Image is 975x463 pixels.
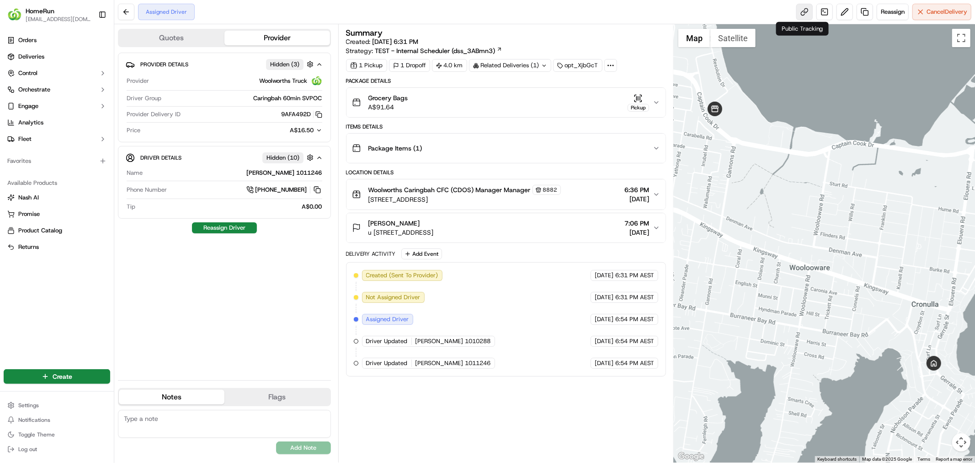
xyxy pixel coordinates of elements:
[254,94,322,102] span: Caringbah 60min SVPOC
[31,87,150,97] div: Start new chat
[18,135,32,143] span: Fleet
[615,337,654,345] span: 6:54 PM AEST
[127,203,135,211] span: Tip
[366,359,408,367] span: Driver Updated
[368,228,434,237] span: u [STREET_ADDRESS]
[126,57,323,72] button: Provider DetailsHidden (3)
[260,77,308,85] span: Woolworths Truck
[18,226,62,235] span: Product Catalog
[375,46,502,55] a: TEST - Internal Scheduler (dss_3ABmn3)
[127,126,140,135] span: Price
[18,69,37,77] span: Control
[628,94,649,112] button: Pickup
[127,110,181,118] span: Provider Delivery ID
[140,154,181,162] span: Driver Details
[346,88,666,117] button: Grocery BagsA$91.64Pickup
[127,77,149,85] span: Provider
[7,210,107,218] a: Promise
[127,94,161,102] span: Driver Group
[432,59,467,72] div: 4.0 km
[246,185,322,195] a: [PHONE_NUMBER]
[4,176,110,190] div: Available Products
[18,431,55,438] span: Toggle Theme
[375,46,495,55] span: TEST - Internal Scheduler (dss_3ABmn3)
[262,152,316,163] button: Hidden (10)
[595,337,613,345] span: [DATE]
[4,240,110,254] button: Returns
[119,31,224,45] button: Quotes
[26,6,54,16] button: HomeRun
[952,29,970,47] button: Toggle fullscreen view
[469,59,551,72] div: Related Deliveries (1)
[31,97,116,104] div: We're available if you need us!
[26,16,91,23] span: [EMAIL_ADDRESS][DOMAIN_NAME]
[595,293,613,301] span: [DATE]
[18,210,40,218] span: Promise
[4,223,110,238] button: Product Catalog
[4,4,95,26] button: HomeRunHomeRun[EMAIL_ADDRESS][DOMAIN_NAME]
[18,194,39,202] span: Nash AI
[18,402,39,409] span: Settings
[368,185,531,194] span: Woolworths Caringbah CFC (CDOS) Manager Manager
[624,219,649,228] span: 7:06 PM
[416,337,491,345] span: [PERSON_NAME] 1010288
[368,144,422,153] span: Package Items ( 1 )
[127,186,167,194] span: Phone Number
[139,203,322,211] div: A$0.00
[140,61,188,68] span: Provider Details
[368,219,420,228] span: [PERSON_NAME]
[64,155,111,162] a: Powered byPylon
[7,226,107,235] a: Product Catalog
[311,75,322,86] img: ww.png
[416,359,491,367] span: [PERSON_NAME] 1011246
[4,428,110,441] button: Toggle Theme
[936,457,972,462] a: Report a map error
[4,443,110,456] button: Log out
[952,433,970,452] button: Map camera controls
[389,59,430,72] div: 1 Dropoff
[346,59,387,72] div: 1 Pickup
[628,104,649,112] div: Pickup
[18,133,70,142] span: Knowledge Base
[266,59,316,70] button: Hidden (3)
[4,190,110,205] button: Nash AI
[881,8,905,16] span: Reassign
[256,186,307,194] span: [PHONE_NUMBER]
[155,90,166,101] button: Start new chat
[346,250,396,258] div: Delivery Activity
[224,31,330,45] button: Provider
[862,457,912,462] span: Map data ©2025 Google
[368,195,561,204] span: [STREET_ADDRESS]
[917,457,930,462] a: Terms (opens in new tab)
[553,59,602,72] div: opt_XjbGcT
[9,134,16,141] div: 📗
[9,9,27,27] img: Nash
[290,126,314,134] span: A$16.50
[366,337,408,345] span: Driver Updated
[4,369,110,384] button: Create
[346,213,666,242] button: [PERSON_NAME]u [STREET_ADDRESS]7:06 PM[DATE]
[615,271,654,280] span: 6:31 PM AEST
[346,123,666,130] div: Items Details
[710,29,756,47] button: Show satellite imagery
[624,185,649,194] span: 6:36 PM
[270,60,299,69] span: Hidden ( 3 )
[18,86,50,94] span: Orchestrate
[877,4,909,20] button: Reassign
[615,293,654,301] span: 6:31 PM AEST
[18,118,43,127] span: Analytics
[18,446,37,453] span: Log out
[615,315,654,323] span: 6:54 PM AEST
[927,8,967,16] span: Cancel Delivery
[624,194,649,204] span: [DATE]
[266,154,299,162] span: Hidden ( 10 )
[7,194,107,202] a: Nash AI
[242,126,322,135] button: A$16.50
[18,53,44,61] span: Deliveries
[401,248,442,259] button: Add Event
[86,133,147,142] span: API Documentation
[7,243,107,251] a: Returns
[18,243,39,251] span: Returns
[912,4,971,20] button: CancelDelivery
